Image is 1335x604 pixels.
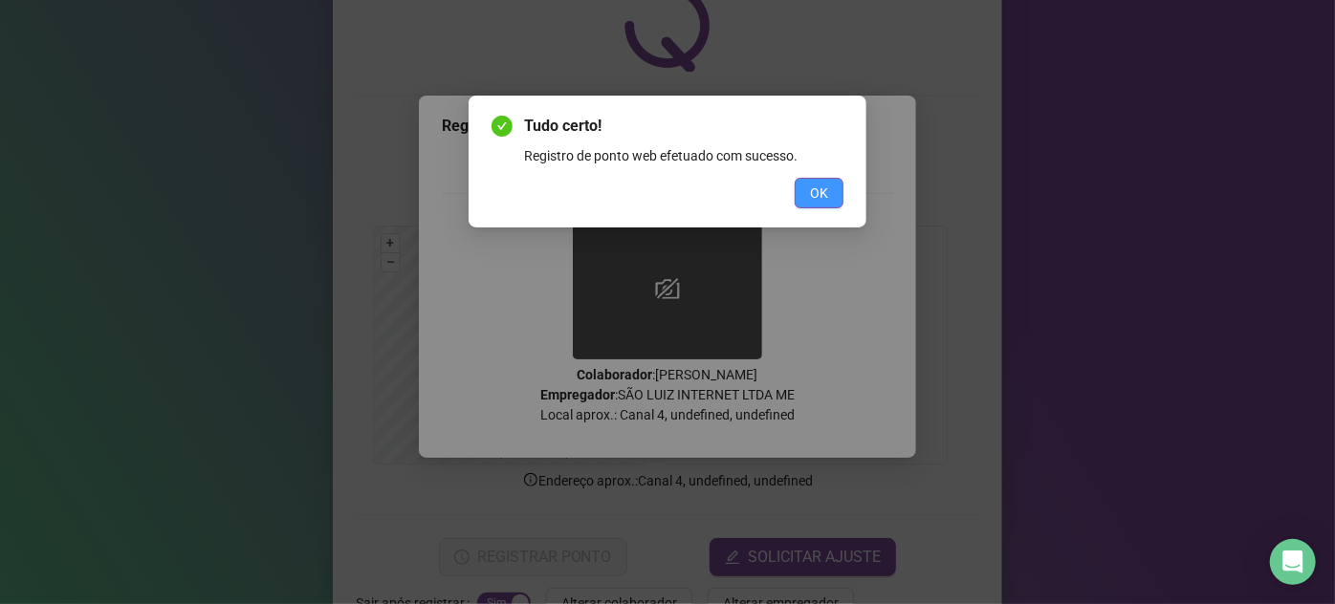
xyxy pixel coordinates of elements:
[1270,539,1316,585] div: Open Intercom Messenger
[492,116,513,137] span: check-circle
[795,178,843,208] button: OK
[524,145,843,166] div: Registro de ponto web efetuado com sucesso.
[524,115,843,138] span: Tudo certo!
[810,183,828,204] span: OK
